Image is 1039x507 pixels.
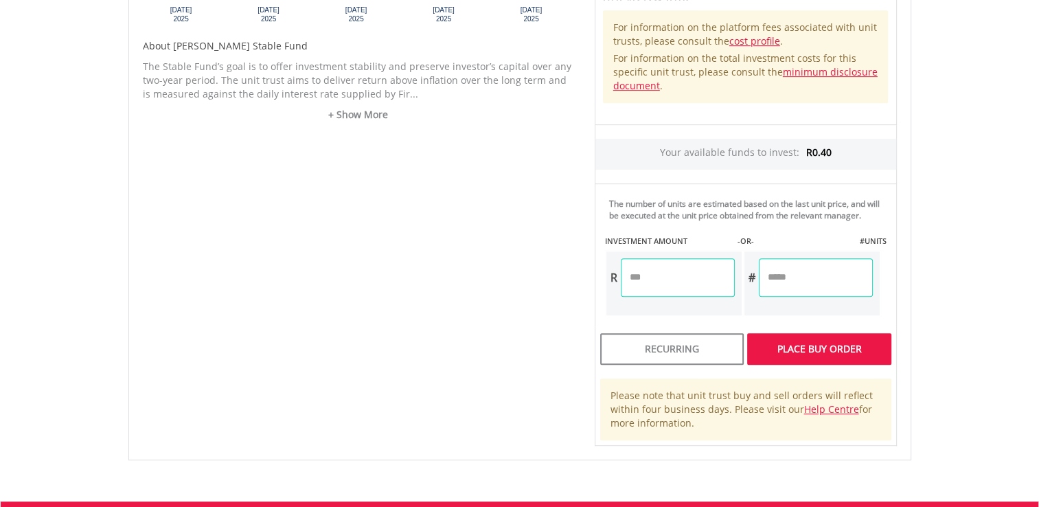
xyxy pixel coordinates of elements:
p: For information on the platform fees associated with unit trusts, please consult the . [613,21,878,48]
div: Please note that unit trust buy and sell orders will reflect within four business days. Please vi... [600,379,891,440]
a: + Show More [143,108,574,122]
a: Help Centre [804,403,859,416]
div: # [744,258,759,297]
p: The Stable Fund’s goal is to offer investment stability and preserve investor’s capital over any ... [143,60,574,101]
div: Recurring [600,333,744,365]
h5: About [PERSON_NAME] Stable Fund [143,39,574,53]
div: The number of units are estimated based on the last unit price, and will be executed at the unit ... [609,198,891,221]
text: [DATE] 2025 [170,6,192,23]
span: R0.40 [806,146,832,159]
p: For information on the total investment costs for this specific unit trust, please consult the . [613,52,878,93]
label: INVESTMENT AMOUNT [605,236,687,247]
text: [DATE] 2025 [345,6,367,23]
a: cost profile [729,34,780,47]
label: -OR- [737,236,753,247]
div: Place Buy Order [747,333,891,365]
text: [DATE] 2025 [520,6,542,23]
a: minimum disclosure document [613,65,878,92]
text: [DATE] 2025 [433,6,455,23]
div: R [606,258,621,297]
text: [DATE] 2025 [258,6,279,23]
label: #UNITS [859,236,886,247]
div: Your available funds to invest: [595,139,896,170]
